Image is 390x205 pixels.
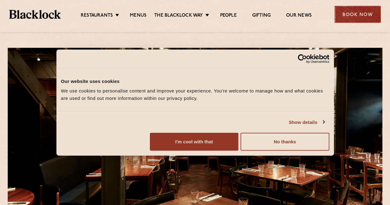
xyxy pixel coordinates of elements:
[286,13,312,19] a: Our News
[154,13,203,19] a: The Blacklock Way
[61,87,329,102] div: We use cookies to personalise content and improve your experience. You're welcome to manage how a...
[335,6,381,23] div: Book Now
[61,77,329,85] div: Our website uses cookies
[150,133,238,151] button: I'm cool with that
[240,133,329,151] button: No thanks
[9,10,61,18] img: BL_Textured_Logo-footer-cropped.svg
[130,13,146,19] a: Menus
[275,54,329,63] a: Usercentrics Cookiebot - opens in a new window
[220,13,236,19] a: People
[81,13,113,19] a: Restaurants
[252,13,271,19] a: Gifting
[289,118,324,126] a: Show details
